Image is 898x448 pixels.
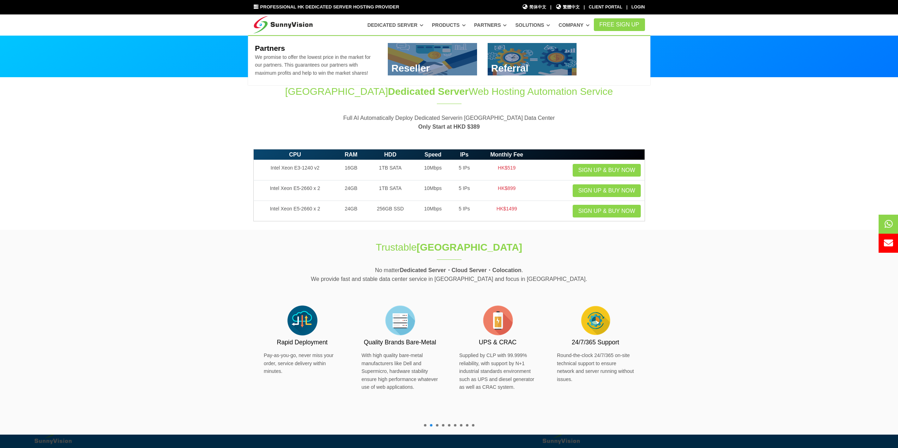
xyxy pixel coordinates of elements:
a: Partners [474,19,507,31]
strong: Only Start at HKD $389 [418,124,480,130]
img: flat-cloud-in-out.png [285,303,320,338]
span: Dedicated Server [388,86,469,97]
td: 5 IPs [451,160,478,180]
th: HDD [366,149,415,160]
th: RAM [337,149,366,160]
td: 10Mbps [415,180,451,201]
a: Login [632,5,645,10]
img: flat-battery.png [480,303,516,338]
img: flat-cog-cycle.png [578,303,613,338]
img: flat-server-alt.png [382,303,418,338]
p: With high quality bare-metal manufacturers like Dell and Supermicro, hardware stability ensure hi... [362,351,439,391]
b: Partners [255,44,285,52]
p: Supplied by CLP with 99.999% reliability, with support by N+1 industrial standards environment su... [459,351,536,391]
span: We promise to offer the lowest price in the market for our partners. This guarantees our partners... [255,54,370,76]
a: Solutions [515,19,550,31]
p: Full AI Automatically Deploy Dedicated Serverin [GEOGRAPHIC_DATA] Data Center [253,113,645,131]
h1: Trustable [332,240,567,254]
td: 1TB SATA [366,160,415,180]
td: 24GB [337,201,366,221]
strong: [GEOGRAPHIC_DATA] [417,242,522,253]
p: No matter . We provide fast and stable data center service in [GEOGRAPHIC_DATA] and focus in [GEO... [253,266,645,284]
td: Intel Xeon E5-2660 x 2 [253,201,337,221]
h1: [GEOGRAPHIC_DATA] Web Hosting Automation Service [253,85,645,98]
h3: 24/7/365 Support [557,338,634,347]
td: HK$1499 [478,201,536,221]
td: 256GB SSD [366,201,415,221]
td: 16GB [337,160,366,180]
a: 繁體中文 [555,4,580,11]
a: Dedicated Server [367,19,423,31]
td: HK$519 [478,160,536,180]
th: Speed [415,149,451,160]
td: 1TB SATA [366,180,415,201]
h3: Quality Brands Bare-Metal [362,338,439,347]
a: FREE Sign Up [594,18,645,31]
a: Client Portal [589,5,622,10]
th: Monthly Fee [478,149,536,160]
span: Professional HK Dedicated Server Hosting Provider [260,4,399,10]
a: Products [432,19,466,31]
a: Sign up & Buy Now [573,164,641,177]
li: | [584,4,585,11]
a: Company [559,19,590,31]
p: Pay-as-you-go, never miss your order, service delivery within minutes. [264,351,341,375]
a: Sign up & Buy Now [573,184,641,197]
li: | [626,4,627,11]
h3: Rapid Deployment [264,338,341,347]
a: 简体中文 [522,4,547,11]
td: 5 IPs [451,201,478,221]
div: Partners [248,35,650,86]
p: Round-the-clock 24/7/365 on-site technical support to ensure network and server running without i... [557,351,634,383]
strong: Dedicated Server・Cloud Server・Colocation [400,267,522,273]
td: 10Mbps [415,160,451,180]
td: Intel Xeon E3-1240 v2 [253,160,337,180]
td: HK$899 [478,180,536,201]
th: IPs [451,149,478,160]
td: 5 IPs [451,180,478,201]
td: 24GB [337,180,366,201]
th: CPU [253,149,337,160]
h3: UPS & CRAC [459,338,536,347]
li: | [550,4,551,11]
a: Sign up & Buy Now [573,205,641,217]
td: 10Mbps [415,201,451,221]
td: Intel Xeon E5-2660 x 2 [253,180,337,201]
